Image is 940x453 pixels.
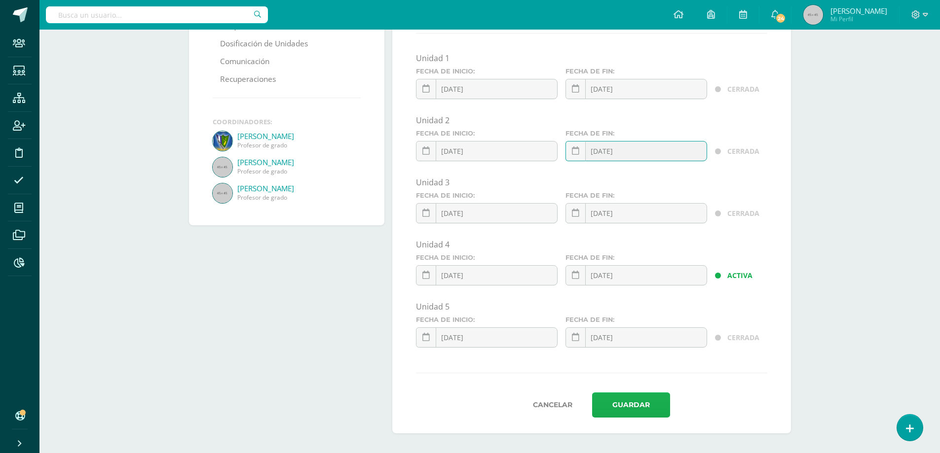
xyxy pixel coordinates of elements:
[416,239,767,250] div: Unidad 4
[727,79,767,99] div: CERRADA
[416,141,557,161] input: ¿En qué fecha inicia la unidad?
[565,130,707,137] label: Fecha de fin:
[213,183,232,203] img: 45x45
[565,68,707,75] label: Fecha de fin:
[220,70,276,88] a: Recuperaciones
[830,15,887,23] span: Mi Perfil
[416,328,557,347] input: ¿En qué fecha inicia la unidad?
[220,53,269,70] a: Comunicación
[565,192,707,199] label: Fecha de fin:
[416,53,767,64] div: Unidad 1
[416,204,557,223] input: ¿En qué fecha inicia la unidad?
[237,141,361,149] span: Profesor de grado
[775,13,786,24] span: 24
[237,167,361,175] span: Profesor de grado
[727,265,767,285] div: ACTIVA
[416,254,558,261] label: Fecha de inicio:
[46,6,268,23] input: Busca un usuario...
[416,266,557,285] input: ¿En qué fecha inicia la unidad?
[416,130,558,137] label: Fecha de inicio:
[237,131,361,141] a: [PERSON_NAME]
[727,203,767,223] div: CERRADA
[213,117,361,126] div: Coordinadores:
[416,68,558,75] label: Fecha de inicio:
[237,193,361,202] span: Profesor de grado
[566,328,707,347] input: ¿En qué fecha termina la unidad?
[803,5,823,25] img: 45x45
[416,115,767,126] div: Unidad 2
[416,301,767,312] div: Unidad 5
[727,327,767,348] div: CERRADA
[416,316,558,323] label: Fecha de inicio:
[416,192,558,199] label: Fecha de inicio:
[566,204,707,223] input: ¿En qué fecha termina la unidad?
[566,266,707,285] input: ¿En qué fecha termina la unidad?
[830,6,887,16] span: [PERSON_NAME]
[237,183,361,193] a: [PERSON_NAME]
[237,157,361,167] a: [PERSON_NAME]
[513,392,592,418] button: Cancelar
[566,79,707,99] input: ¿En qué fecha termina la unidad?
[565,254,707,261] label: Fecha de fin:
[566,141,707,161] input: ¿En qué fecha termina la unidad?
[416,177,767,188] div: Unidad 3
[416,79,557,99] input: ¿En qué fecha inicia la unidad?
[592,392,670,418] button: Guardar
[213,157,232,177] img: 45x45
[727,141,767,161] div: CERRADA
[220,35,308,53] a: Dosificación de Unidades
[213,131,232,151] img: 404cf470c822fac02a7c1312454897f8.png
[565,316,707,323] label: Fecha de fin:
